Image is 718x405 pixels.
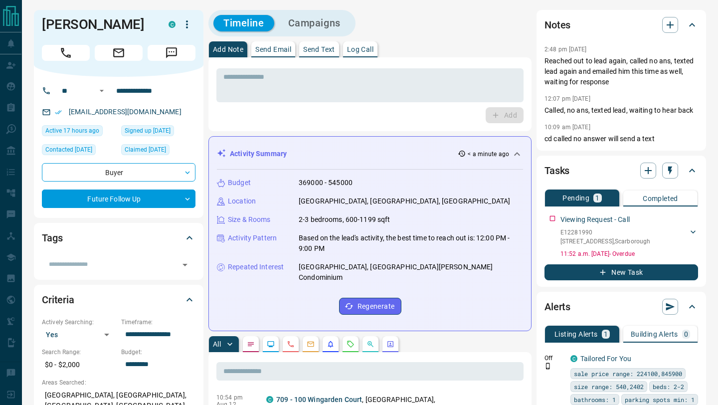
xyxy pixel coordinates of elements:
[386,340,394,348] svg: Agent Actions
[574,382,644,392] span: size range: 540,2402
[366,340,374,348] svg: Opportunities
[339,298,401,315] button: Regenerate
[255,46,291,53] p: Send Email
[213,46,243,53] p: Add Note
[121,125,195,139] div: Wed Nov 04 2020
[544,105,698,116] p: Called, no ans, texted lead, waiting to hear back
[560,226,698,248] div: E12281990[STREET_ADDRESS],Scarborough
[574,395,616,405] span: bathrooms: 1
[230,149,287,159] p: Activity Summary
[42,226,195,250] div: Tags
[570,355,577,362] div: condos.ca
[45,126,99,136] span: Active 17 hours ago
[560,237,650,246] p: [STREET_ADDRESS] , Scarborough
[121,318,195,327] p: Timeframe:
[228,178,251,188] p: Budget
[544,264,698,280] button: New Task
[178,258,192,272] button: Open
[544,159,698,183] div: Tasks
[303,46,335,53] p: Send Text
[121,348,195,357] p: Budget:
[604,331,608,338] p: 1
[267,340,275,348] svg: Lead Browsing Activity
[213,341,221,348] p: All
[544,163,569,179] h2: Tasks
[544,17,570,33] h2: Notes
[307,340,315,348] svg: Emails
[42,357,116,373] p: $0 - $2,000
[247,340,255,348] svg: Notes
[42,378,195,387] p: Areas Searched:
[125,126,171,136] span: Signed up [DATE]
[554,331,598,338] p: Listing Alerts
[42,292,74,308] h2: Criteria
[228,233,277,243] p: Activity Pattern
[276,396,362,404] a: 709 - 100 Wingarden Court
[42,230,62,246] h2: Tags
[544,13,698,37] div: Notes
[69,108,181,116] a: [EMAIL_ADDRESS][DOMAIN_NAME]
[228,196,256,206] p: Location
[468,150,509,159] p: < a minute ago
[42,190,195,208] div: Future Follow Up
[96,85,108,97] button: Open
[544,354,564,363] p: Off
[643,195,678,202] p: Completed
[653,382,684,392] span: beds: 2-2
[595,195,599,202] p: 1
[560,214,630,225] p: Viewing Request - Call
[42,288,195,312] div: Criteria
[625,395,695,405] span: parking spots min: 1
[327,340,335,348] svg: Listing Alerts
[42,318,116,327] p: Actively Searching:
[299,178,353,188] p: 369000 - 545000
[544,134,698,144] p: cd called no answer will send a text
[148,45,195,61] span: Message
[217,145,523,163] div: Activity Summary< a minute ago
[125,145,166,155] span: Claimed [DATE]
[299,214,390,225] p: 2-3 bedrooms, 600-1199 sqft
[121,144,195,158] div: Fri Apr 25 2025
[684,331,688,338] p: 0
[631,331,678,338] p: Building Alerts
[266,396,273,403] div: condos.ca
[42,327,116,343] div: Yes
[560,249,698,258] p: 11:52 a.m. [DATE] - Overdue
[299,262,523,283] p: [GEOGRAPHIC_DATA], [GEOGRAPHIC_DATA][PERSON_NAME] Condominium
[228,214,271,225] p: Size & Rooms
[299,196,510,206] p: [GEOGRAPHIC_DATA], [GEOGRAPHIC_DATA], [GEOGRAPHIC_DATA]
[560,228,650,237] p: E12281990
[42,144,116,158] div: Fri Apr 25 2025
[95,45,143,61] span: Email
[299,233,523,254] p: Based on the lead's activity, the best time to reach out is: 12:00 PM - 9:00 PM
[42,16,154,32] h1: [PERSON_NAME]
[169,21,176,28] div: condos.ca
[213,15,274,31] button: Timeline
[42,45,90,61] span: Call
[544,363,551,370] svg: Push Notification Only
[347,340,355,348] svg: Requests
[544,295,698,319] div: Alerts
[45,145,92,155] span: Contacted [DATE]
[42,348,116,357] p: Search Range:
[544,56,698,87] p: Reached out to lead again, called no ans, texted lead again and emailed him this time as well, wa...
[216,394,251,401] p: 10:54 pm
[544,124,590,131] p: 10:09 am [DATE]
[278,15,351,31] button: Campaigns
[42,125,116,139] div: Tue Aug 12 2025
[228,262,284,272] p: Repeated Interest
[580,355,631,363] a: Tailored For You
[544,46,587,53] p: 2:48 pm [DATE]
[42,163,195,182] div: Buyer
[347,46,373,53] p: Log Call
[574,369,682,379] span: sale price range: 224100,845900
[544,299,570,315] h2: Alerts
[562,195,589,202] p: Pending
[55,109,62,116] svg: Email Verified
[287,340,295,348] svg: Calls
[544,95,590,102] p: 12:07 pm [DATE]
